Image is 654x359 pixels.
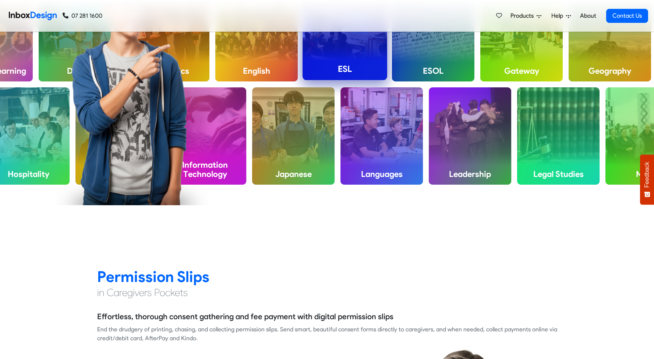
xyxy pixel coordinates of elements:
h4: Languages [340,163,423,185]
span: Help [551,11,566,20]
h4: Japanese [252,163,335,185]
a: Products [508,8,544,23]
a: 07 281 1600 [63,11,102,20]
h4: ESOL [392,60,474,81]
h5: Effortless, thorough consent gathering and fee payment with digital permission slips [97,311,393,322]
h4: Legal Studies [517,163,600,185]
h4: Information Technology [164,154,246,185]
span: Feedback [644,162,650,188]
h4: Geography [569,60,651,81]
div: End the drudgery of printing, chasing, and collecting permission slips. Send smart, beautiful con... [97,325,557,343]
button: Feedback - Show survey [640,154,654,205]
h4: Leadership [429,163,511,185]
h4: Drama [39,60,121,81]
a: Contact Us [606,9,648,23]
h4: ESL [303,58,387,80]
h2: Permission Slips [97,267,557,286]
h4: Gateway [480,60,563,81]
a: Help [548,8,574,23]
h4: in Caregivers Pockets [97,286,557,299]
span: Products [510,11,537,20]
h4: English [215,60,298,81]
a: About [578,8,598,23]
